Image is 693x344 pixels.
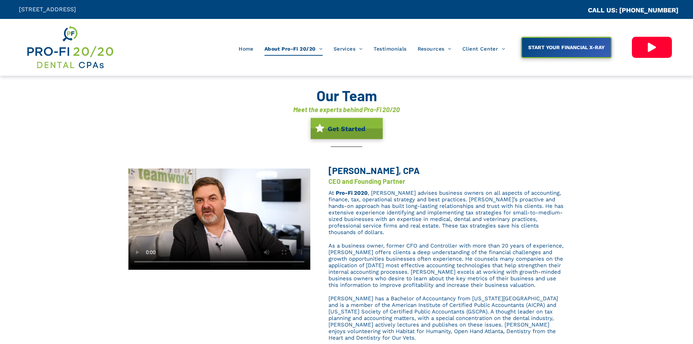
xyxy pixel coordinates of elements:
a: About Pro-Fi 20/20 [259,42,328,56]
span: [PERSON_NAME], CPA [328,165,420,176]
span: START YOUR FINANCIAL X-RAY [526,41,607,54]
span: , [PERSON_NAME] advises business owners on all aspects of accounting, finance, tax, operational s... [328,190,563,236]
span: At [328,190,334,196]
a: Pro-Fi 2020 [336,190,368,196]
span: Get Started [325,121,368,136]
a: Services [328,42,368,56]
a: Home [233,42,259,56]
font: CEO and Founding Partner [328,177,405,185]
span: CA::CALLC [557,7,588,14]
a: START YOUR FINANCIAL X-RAY [521,37,612,58]
span: As a business owner, former CFO and Controller with more than 20 years of experience, [PERSON_NAM... [328,242,563,288]
font: Meet the experts behind Pro-Fi 20/20 [293,106,400,114]
span: [PERSON_NAME] has a Bachelor of Accountancy from [US_STATE][GEOGRAPHIC_DATA] and is a member of t... [328,295,558,341]
a: Resources [412,42,457,56]
a: Testimonials [368,42,412,56]
span: [STREET_ADDRESS] [19,6,76,13]
font: Our Team [316,87,377,104]
a: Get Started [311,118,383,139]
a: CALL US: [PHONE_NUMBER] [588,6,678,14]
a: Client Center [457,42,511,56]
img: Get Dental CPA Consulting, Bookkeeping, & Bank Loans [26,24,114,70]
